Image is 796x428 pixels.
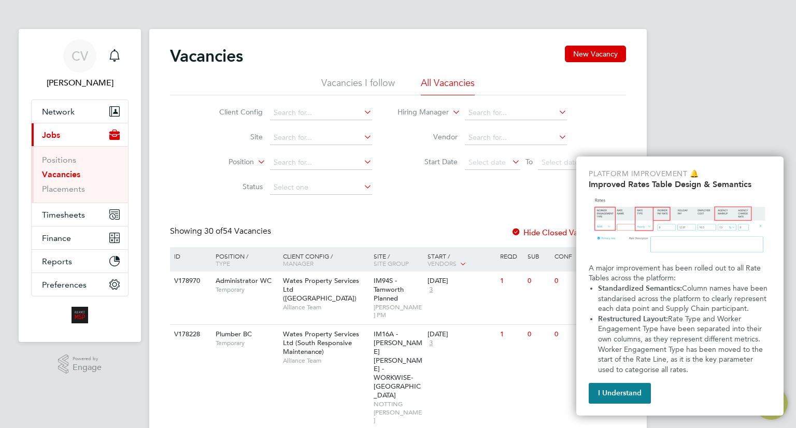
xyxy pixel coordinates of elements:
label: Start Date [398,157,458,166]
input: Search for... [270,106,372,120]
span: Site Group [374,259,409,267]
a: Go to home page [31,307,129,323]
input: Select one [270,180,372,195]
div: Position / [208,247,280,272]
div: 0 [552,272,579,291]
li: All Vacancies [421,77,475,95]
span: Select date [542,158,579,167]
div: Showing [170,226,273,237]
input: Search for... [270,155,372,170]
span: Finance [42,233,71,243]
div: Reqd [497,247,524,265]
span: CV [72,49,88,63]
div: 0 [552,325,579,344]
img: Updated Rates Table Design & Semantics [589,193,771,259]
span: Timesheets [42,210,85,220]
div: 1 [497,272,524,291]
span: Column names have been standarised across the platform to clearly represent each data point and S... [598,284,770,313]
div: Conf [552,247,579,265]
label: Status [203,182,263,191]
span: Wates Property Services Ltd (South Responsive Maintenance) [283,330,359,356]
span: Charlie Vietro-Burton [31,77,129,89]
label: Site [203,132,263,141]
input: Search for... [465,131,567,145]
span: Wates Property Services Ltd ([GEOGRAPHIC_DATA]) [283,276,359,303]
span: Alliance Team [283,303,368,311]
label: Vendor [398,132,458,141]
span: Vendors [428,259,457,267]
label: Hide Closed Vacancies [511,227,603,237]
div: Start / [425,247,497,273]
div: [DATE] [428,277,495,286]
button: New Vacancy [565,46,626,62]
button: I Understand [589,383,651,404]
div: Sub [525,247,552,265]
span: Network [42,107,75,117]
div: V178970 [172,272,208,291]
a: Vacancies [42,169,80,179]
span: Select date [468,158,506,167]
a: Go to account details [31,39,129,89]
span: Powered by [73,354,102,363]
div: V178228 [172,325,208,344]
span: Administrator WC [216,276,272,285]
span: Alliance Team [283,356,368,365]
div: 0 [525,272,552,291]
img: alliancemsp-logo-retina.png [72,307,88,323]
input: Search for... [270,131,372,145]
h2: Improved Rates Table Design & Semantics [589,179,771,189]
span: 30 of [204,226,223,236]
span: Jobs [42,130,60,140]
div: ID [172,247,208,265]
strong: Restructured Layout: [598,315,668,323]
span: Reports [42,256,72,266]
a: Placements [42,184,85,194]
p: Platform Improvement 🔔 [589,169,771,179]
span: IM16A - [PERSON_NAME] [PERSON_NAME] - WORKWISE- [GEOGRAPHIC_DATA] [374,330,422,400]
label: Position [194,157,254,167]
span: NOTTING [PERSON_NAME] [374,400,423,424]
div: Client Config / [280,247,371,272]
span: Type [216,259,230,267]
span: Preferences [42,280,87,290]
label: Client Config [203,107,263,117]
span: [PERSON_NAME] PM [374,303,423,319]
span: 3 [428,339,434,348]
span: Temporary [216,286,278,294]
span: 54 Vacancies [204,226,271,236]
span: Temporary [216,339,278,347]
strong: Standardized Semantics: [598,284,682,293]
span: IM94S - Tamworth Planned [374,276,404,303]
a: Positions [42,155,76,165]
label: Hiring Manager [389,107,449,118]
span: Plumber BC [216,330,252,338]
span: Manager [283,259,314,267]
div: 0 [525,325,552,344]
div: [DATE] [428,330,495,339]
h2: Vacancies [170,46,243,66]
div: 1 [497,325,524,344]
nav: Main navigation [19,29,141,342]
div: Site / [371,247,425,272]
li: Vacancies I follow [321,77,395,95]
div: Improved Rate Table Semantics [576,156,784,416]
span: To [522,155,536,168]
span: 3 [428,286,434,294]
span: Engage [73,363,102,372]
span: Rate Type and Worker Engagement Type have been separated into their own columns, as they represen... [598,315,765,374]
p: A major improvement has been rolled out to all Rate Tables across the platform: [589,263,771,283]
input: Search for... [465,106,567,120]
